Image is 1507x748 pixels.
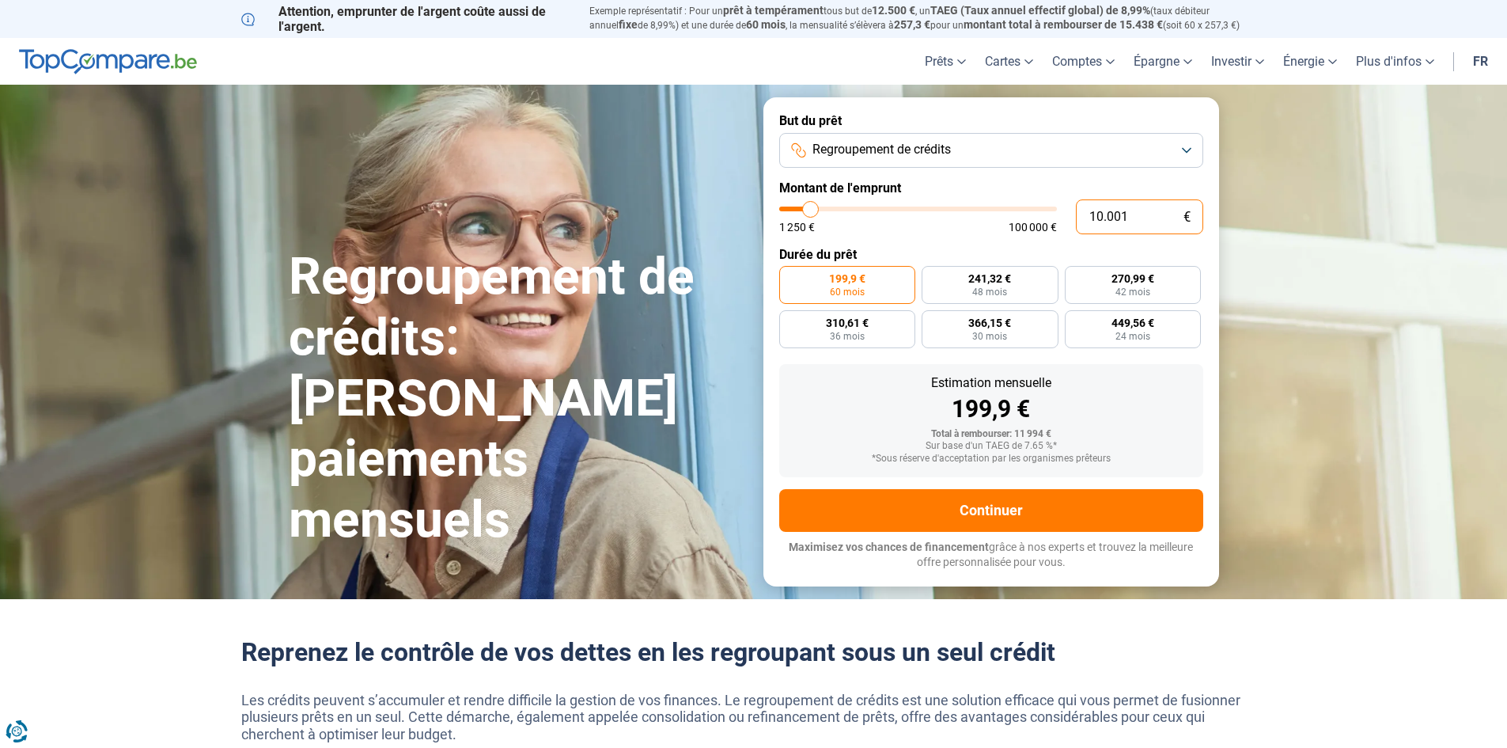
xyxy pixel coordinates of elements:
span: 24 mois [1115,332,1150,341]
p: Exemple représentatif : Pour un tous but de , un (taux débiteur annuel de 8,99%) et une durée de ... [589,4,1267,32]
h2: Reprenez le contrôle de vos dettes en les regroupant sous un seul crédit [241,637,1267,667]
a: Épargne [1124,38,1202,85]
span: 30 mois [972,332,1007,341]
span: Regroupement de crédits [812,141,951,158]
span: 449,56 € [1111,317,1154,328]
span: TAEG (Taux annuel effectif global) de 8,99% [930,4,1150,17]
span: € [1183,211,1191,224]
span: 257,3 € [894,18,930,31]
span: 100 000 € [1009,222,1057,233]
span: 42 mois [1115,287,1150,297]
div: *Sous réserve d'acceptation par les organismes prêteurs [792,454,1191,465]
a: Cartes [975,38,1043,85]
a: Plus d'infos [1346,38,1444,85]
img: TopCompare [19,49,197,74]
div: 199,9 € [792,397,1191,421]
span: prêt à tempérament [723,4,824,17]
span: 1 250 € [779,222,815,233]
span: 48 mois [972,287,1007,297]
p: Les crédits peuvent s’accumuler et rendre difficile la gestion de vos finances. Le regroupement d... [241,692,1267,743]
span: 310,61 € [826,317,869,328]
div: Sur base d'un TAEG de 7.65 %* [792,441,1191,452]
span: 60 mois [746,18,786,31]
label: But du prêt [779,113,1203,128]
p: grâce à nos experts et trouvez la meilleure offre personnalisée pour vous. [779,540,1203,571]
a: Investir [1202,38,1274,85]
label: Montant de l'emprunt [779,180,1203,196]
a: fr [1463,38,1498,85]
p: Attention, emprunter de l'argent coûte aussi de l'argent. [241,4,570,34]
button: Continuer [779,489,1203,532]
span: 199,9 € [829,273,865,284]
span: 36 mois [830,332,865,341]
label: Durée du prêt [779,247,1203,262]
span: fixe [619,18,638,31]
button: Regroupement de crédits [779,133,1203,168]
span: Maximisez vos chances de financement [789,541,989,553]
span: 60 mois [830,287,865,297]
a: Comptes [1043,38,1124,85]
span: 241,32 € [968,273,1011,284]
div: Estimation mensuelle [792,377,1191,389]
a: Prêts [915,38,975,85]
span: 12.500 € [872,4,915,17]
span: 366,15 € [968,317,1011,328]
div: Total à rembourser: 11 994 € [792,429,1191,440]
span: 270,99 € [1111,273,1154,284]
h1: Regroupement de crédits: [PERSON_NAME] paiements mensuels [289,247,744,551]
a: Énergie [1274,38,1346,85]
span: montant total à rembourser de 15.438 € [964,18,1163,31]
